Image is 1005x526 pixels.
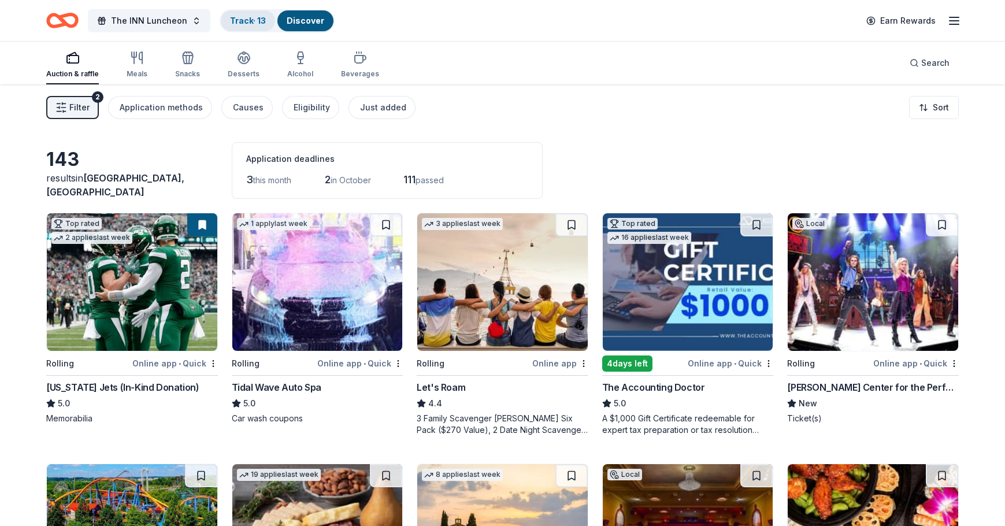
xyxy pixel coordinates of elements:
div: Top rated [607,218,658,229]
img: Image for The Accounting Doctor [603,213,773,351]
div: Let's Roam [417,380,465,394]
div: Snacks [175,69,200,79]
div: Eligibility [294,101,330,114]
div: Car wash coupons [232,413,403,424]
div: Online app [532,356,588,371]
a: Image for New York Jets (In-Kind Donation)Top rated2 applieslast weekRollingOnline app•Quick[US_S... [46,213,218,424]
div: Online app Quick [688,356,773,371]
span: • [179,359,181,368]
a: Home [46,7,79,34]
a: Image for The Accounting DoctorTop rated16 applieslast week4days leftOnline app•QuickThe Accounti... [602,213,774,436]
div: Rolling [232,357,259,371]
button: Beverages [341,46,379,84]
img: Image for Tidal Wave Auto Spa [232,213,403,351]
div: Causes [233,101,264,114]
div: results [46,171,218,199]
button: Sort [909,96,959,119]
div: [PERSON_NAME] Center for the Performing Arts [787,380,959,394]
div: Tidal Wave Auto Spa [232,380,321,394]
button: Snacks [175,46,200,84]
button: Just added [348,96,416,119]
span: • [734,359,736,368]
div: 143 [46,148,218,171]
span: this month [253,175,291,185]
a: Discover [287,16,324,25]
a: Track· 13 [230,16,266,25]
button: Eligibility [282,96,339,119]
span: in [46,172,184,198]
div: Rolling [417,357,444,371]
span: 5.0 [243,397,255,410]
span: [GEOGRAPHIC_DATA], [GEOGRAPHIC_DATA] [46,172,184,198]
span: 2 [325,173,331,186]
span: 5.0 [58,397,70,410]
a: Image for Let's Roam3 applieslast weekRollingOnline appLet's Roam4.43 Family Scavenger [PERSON_NA... [417,213,588,436]
div: 8 applies last week [422,469,503,481]
span: 4.4 [428,397,442,410]
button: The INN Luncheon [88,9,210,32]
span: The INN Luncheon [111,14,187,28]
img: Image for New York Jets (In-Kind Donation) [47,213,217,351]
div: 3 applies last week [422,218,503,230]
a: Earn Rewards [859,10,943,31]
div: Just added [360,101,406,114]
div: Online app Quick [873,356,959,371]
div: Auction & raffle [46,69,99,79]
a: Image for Tidal Wave Auto Spa1 applylast weekRollingOnline app•QuickTidal Wave Auto Spa5.0Car was... [232,213,403,424]
div: Memorabilia [46,413,218,424]
div: 1 apply last week [237,218,310,230]
button: Meals [127,46,147,84]
div: Application deadlines [246,152,528,166]
div: Online app Quick [317,356,403,371]
span: 5.0 [614,397,626,410]
span: • [919,359,922,368]
button: Filter2 [46,96,99,119]
div: Online app Quick [132,356,218,371]
div: 16 applies last week [607,232,691,244]
div: [US_STATE] Jets (In-Kind Donation) [46,380,199,394]
span: Search [921,56,950,70]
div: Beverages [341,69,379,79]
div: 2 applies last week [51,232,132,244]
img: Image for Let's Roam [417,213,588,351]
div: The Accounting Doctor [602,380,705,394]
div: 19 applies last week [237,469,321,481]
span: New [799,397,817,410]
button: Causes [221,96,273,119]
span: passed [416,175,444,185]
span: Filter [69,101,90,114]
div: Alcohol [287,69,313,79]
div: A $1,000 Gift Certificate redeemable for expert tax preparation or tax resolution services—recipi... [602,413,774,436]
div: 3 Family Scavenger [PERSON_NAME] Six Pack ($270 Value), 2 Date Night Scavenger [PERSON_NAME] Two ... [417,413,588,436]
div: Desserts [228,69,259,79]
div: Meals [127,69,147,79]
div: Application methods [120,101,203,114]
a: Image for Tilles Center for the Performing ArtsLocalRollingOnline app•Quick[PERSON_NAME] Center f... [787,213,959,424]
button: Auction & raffle [46,46,99,84]
div: Ticket(s) [787,413,959,424]
button: Alcohol [287,46,313,84]
div: 2 [92,91,103,103]
button: Desserts [228,46,259,84]
img: Image for Tilles Center for the Performing Arts [788,213,958,351]
span: 111 [403,173,416,186]
span: in October [331,175,371,185]
button: Application methods [108,96,212,119]
span: • [364,359,366,368]
button: Track· 13Discover [220,9,335,32]
span: 3 [246,173,253,186]
div: Local [607,469,642,480]
span: Sort [933,101,949,114]
button: Search [900,51,959,75]
div: 4 days left [602,355,652,372]
div: Rolling [46,357,74,371]
div: Rolling [787,357,815,371]
div: Top rated [51,218,102,229]
div: Local [792,218,827,229]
